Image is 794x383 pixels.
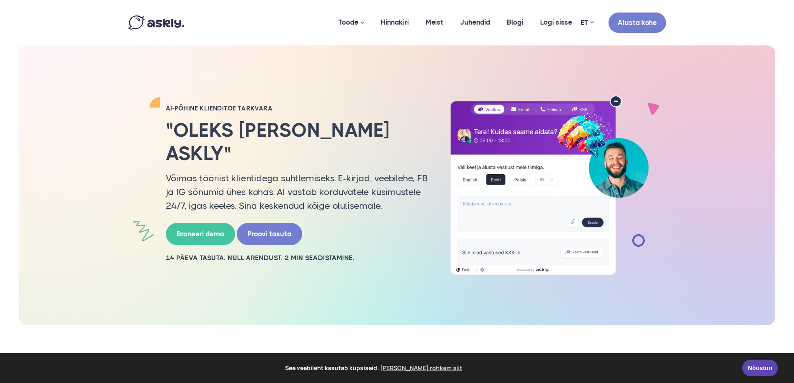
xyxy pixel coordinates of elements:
[452,2,498,43] a: Juhendid
[128,15,184,30] img: Askly
[166,104,428,113] h2: AI-PÕHINE KLIENDITOE TARKVARA
[609,13,666,33] a: Alusta kohe
[379,362,463,374] a: learn more about cookies
[581,17,594,29] a: ET
[330,2,372,43] a: Toode
[417,2,452,43] a: Meist
[742,360,778,376] a: Nõustun
[166,119,428,165] h2: "Oleks [PERSON_NAME] Askly"
[441,95,658,275] img: AI multilingual chat
[532,2,581,43] a: Logi sisse
[12,362,736,374] span: See veebileht kasutab küpsiseid.
[372,2,417,43] a: Hinnakiri
[166,253,428,263] h2: 14 PÄEVA TASUTA. NULL ARENDUST. 2 MIN SEADISTAMINE.
[166,171,428,213] p: Võimas tööriist klientidega suhtlemiseks. E-kirjad, veebilehe, FB ja IG sõnumid ühes kohas. AI va...
[498,2,532,43] a: Blogi
[166,223,235,245] a: Broneeri demo
[237,223,302,245] a: Proovi tasuta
